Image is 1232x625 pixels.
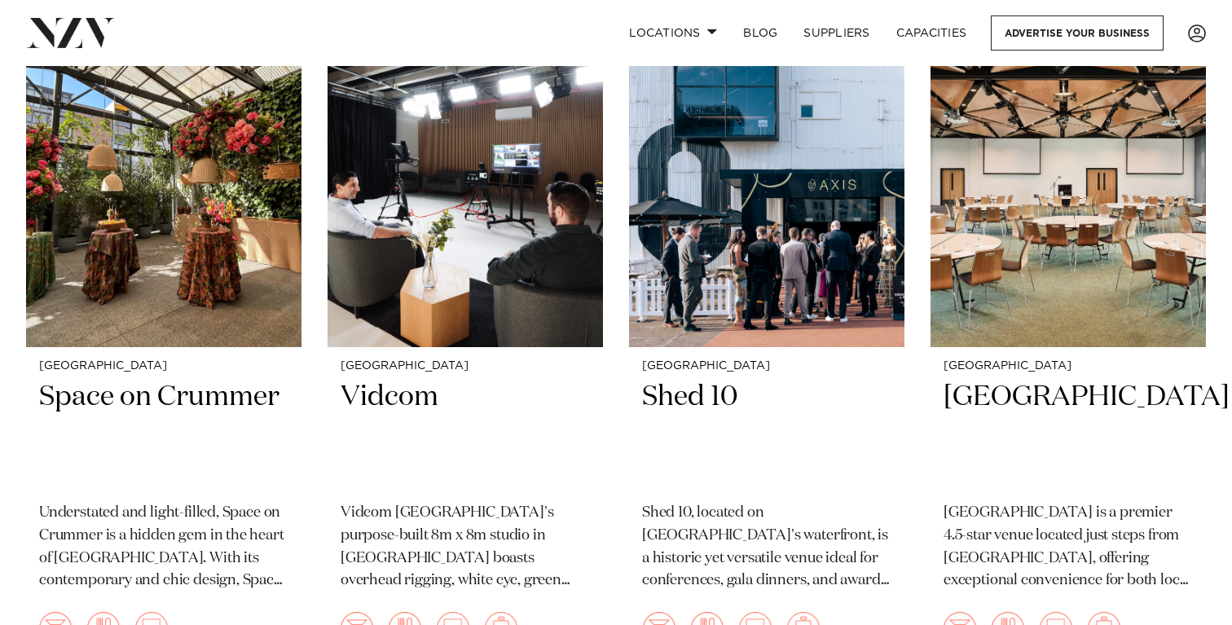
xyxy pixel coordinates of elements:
small: [GEOGRAPHIC_DATA] [944,360,1193,372]
a: Advertise your business [991,15,1164,51]
h2: [GEOGRAPHIC_DATA] [944,379,1193,489]
a: Capacities [883,15,980,51]
img: nzv-logo.png [26,18,115,47]
h2: Space on Crummer [39,379,288,489]
p: [GEOGRAPHIC_DATA] is a premier 4.5-star venue located just steps from [GEOGRAPHIC_DATA], offering... [944,502,1193,593]
a: BLOG [730,15,790,51]
h2: Shed 10 [642,379,891,489]
h2: Vidcom [341,379,590,489]
small: [GEOGRAPHIC_DATA] [642,360,891,372]
a: SUPPLIERS [790,15,882,51]
small: [GEOGRAPHIC_DATA] [341,360,590,372]
a: Locations [616,15,730,51]
small: [GEOGRAPHIC_DATA] [39,360,288,372]
p: Vidcom [GEOGRAPHIC_DATA]'s purpose-built 8m x 8m studio in [GEOGRAPHIC_DATA] boasts overhead rigg... [341,502,590,593]
p: Shed 10, located on [GEOGRAPHIC_DATA]'s waterfront, is a historic yet versatile venue ideal for c... [642,502,891,593]
p: Understated and light-filled, Space on Crummer is a hidden gem in the heart of [GEOGRAPHIC_DATA].... [39,502,288,593]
